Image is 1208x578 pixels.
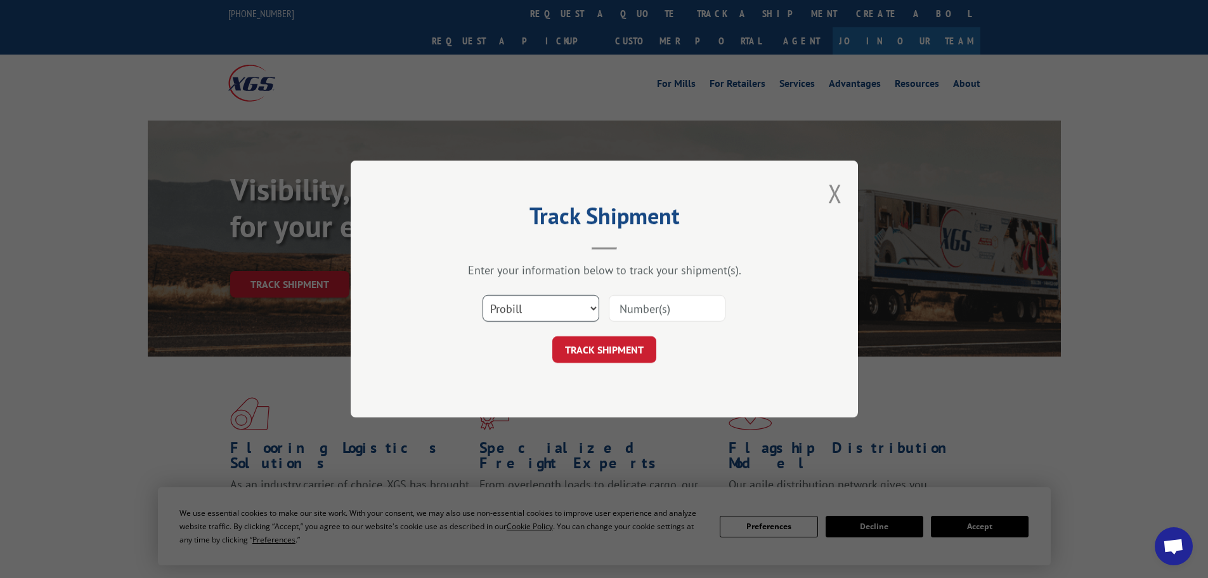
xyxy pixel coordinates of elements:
[552,336,656,363] button: TRACK SHIPMENT
[609,295,725,322] input: Number(s)
[1155,527,1193,565] div: Open chat
[414,263,795,277] div: Enter your information below to track your shipment(s).
[414,207,795,231] h2: Track Shipment
[828,176,842,210] button: Close modal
